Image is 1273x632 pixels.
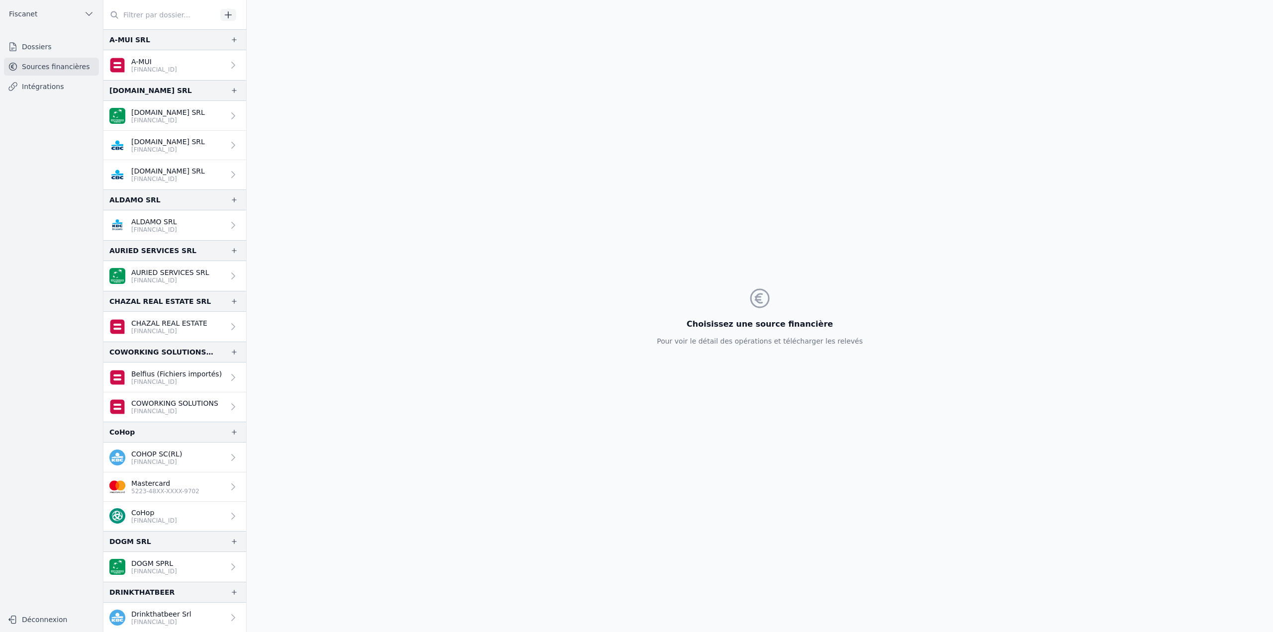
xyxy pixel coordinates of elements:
[131,146,205,154] p: [FINANCIAL_ID]
[131,66,177,74] p: [FINANCIAL_ID]
[4,6,99,22] button: Fiscanet
[103,160,246,189] a: [DOMAIN_NAME] SRL [FINANCIAL_ID]
[103,362,246,392] a: Belfius (Fichiers importés) [FINANCIAL_ID]
[131,116,205,124] p: [FINANCIAL_ID]
[131,478,199,488] p: Mastercard
[131,57,177,67] p: A-MUI
[109,194,161,206] div: ALDAMO SRL
[131,398,218,408] p: COWORKING SOLUTIONS
[109,268,125,284] img: BNP_BE_BUSINESS_GEBABEBB.png
[109,369,125,385] img: belfius.png
[131,175,205,183] p: [FINANCIAL_ID]
[109,426,135,438] div: CoHop
[103,312,246,342] a: CHAZAL REAL ESTATE [FINANCIAL_ID]
[131,217,177,227] p: ALDAMO SRL
[109,559,125,575] img: BNP_BE_BUSINESS_GEBABEBB.png
[109,508,125,524] img: triodosbank.png
[131,609,191,619] p: Drinkthatbeer Srl
[131,268,209,277] p: AURIED SERVICES SRL
[131,567,177,575] p: [FINANCIAL_ID]
[109,245,196,257] div: AURIED SERVICES SRL
[4,612,99,628] button: Déconnexion
[131,166,205,176] p: [DOMAIN_NAME] SRL
[9,9,37,19] span: Fiscanet
[109,108,125,124] img: BNP_BE_BUSINESS_GEBABEBB.png
[4,78,99,95] a: Intégrations
[103,261,246,291] a: AURIED SERVICES SRL [FINANCIAL_ID]
[131,558,177,568] p: DOGM SPRL
[109,536,151,547] div: DOGM SRL
[103,472,246,502] a: Mastercard 5223-48XX-XXXX-9702
[109,346,214,358] div: COWORKING SOLUTIONS SRL
[131,226,177,234] p: [FINANCIAL_ID]
[109,586,175,598] div: DRINKTHATBEER
[131,378,222,386] p: [FINANCIAL_ID]
[109,167,125,182] img: CBC_CREGBEBB.png
[109,319,125,335] img: belfius.png
[131,407,218,415] p: [FINANCIAL_ID]
[131,618,191,626] p: [FINANCIAL_ID]
[109,479,125,495] img: imageedit_2_6530439554.png
[103,101,246,131] a: [DOMAIN_NAME] SRL [FINANCIAL_ID]
[109,399,125,415] img: belfius.png
[131,107,205,117] p: [DOMAIN_NAME] SRL
[657,318,863,330] h3: Choisissez une source financière
[109,137,125,153] img: CBC_CREGBEBB.png
[657,336,863,346] p: Pour voir le détail des opérations et télécharger les relevés
[131,327,207,335] p: [FINANCIAL_ID]
[131,369,222,379] p: Belfius (Fichiers importés)
[4,38,99,56] a: Dossiers
[131,487,199,495] p: 5223-48XX-XXXX-9702
[103,210,246,240] a: ALDAMO SRL [FINANCIAL_ID]
[109,57,125,73] img: belfius.png
[131,517,177,525] p: [FINANCIAL_ID]
[103,502,246,531] a: CoHop [FINANCIAL_ID]
[103,392,246,422] a: COWORKING SOLUTIONS [FINANCIAL_ID]
[131,508,177,518] p: CoHop
[103,50,246,80] a: A-MUI [FINANCIAL_ID]
[131,458,182,466] p: [FINANCIAL_ID]
[109,610,125,626] img: kbc.png
[103,6,217,24] input: Filtrer par dossier...
[131,137,205,147] p: [DOMAIN_NAME] SRL
[131,449,182,459] p: COHOP SC(RL)
[109,295,211,307] div: CHAZAL REAL ESTATE SRL
[103,131,246,160] a: [DOMAIN_NAME] SRL [FINANCIAL_ID]
[4,58,99,76] a: Sources financières
[109,85,192,96] div: [DOMAIN_NAME] SRL
[109,450,125,465] img: kbc.png
[103,552,246,582] a: DOGM SPRL [FINANCIAL_ID]
[103,443,246,472] a: COHOP SC(RL) [FINANCIAL_ID]
[109,34,150,46] div: A-MUI SRL
[109,217,125,233] img: KBC_BRUSSELS_KREDBEBB.png
[131,276,209,284] p: [FINANCIAL_ID]
[131,318,207,328] p: CHAZAL REAL ESTATE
